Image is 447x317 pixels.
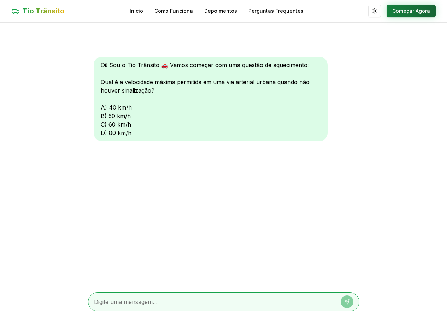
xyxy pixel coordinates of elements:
a: Início [130,7,143,14]
a: Depoimentos [204,7,237,14]
span: Tio Trânsito [23,6,65,16]
button: Começar Agora [387,5,436,17]
a: Perguntas Frequentes [248,7,304,14]
div: Oi! Sou o Tio Trânsito 🚗 Vamos começar com uma questão de aquecimento: Qual é a velocidade máxima... [94,57,328,141]
a: Como Funciona [154,7,193,14]
a: Tio Trânsito [11,6,65,16]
